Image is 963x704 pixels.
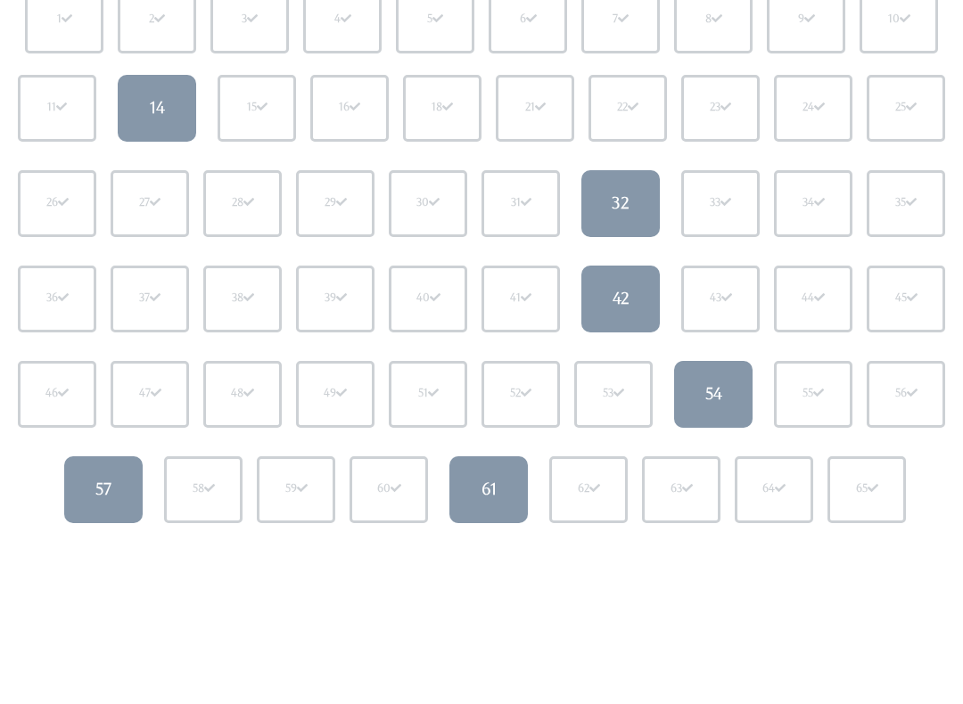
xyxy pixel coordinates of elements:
div: 24 [802,100,825,116]
a: 61 [449,456,528,523]
div: 18 [432,100,453,116]
a: 14 [118,75,196,142]
div: 54 [705,382,722,405]
div: 36 [46,291,69,307]
div: 1 [57,12,72,28]
div: 27 [139,195,160,211]
div: 8 [705,12,722,28]
div: 52 [510,386,531,402]
div: 11 [47,100,67,116]
div: 34 [802,195,825,211]
div: 62 [578,481,600,497]
div: 6 [520,12,537,28]
div: 42 [613,287,630,310]
div: 45 [895,291,918,307]
div: 41 [510,291,531,307]
a: 54 [674,361,753,428]
div: 7 [613,12,629,28]
div: 26 [46,195,69,211]
div: 16 [339,100,360,116]
div: 33 [710,195,731,211]
a: 57 [64,456,143,523]
div: 15 [247,100,267,116]
div: 30 [416,195,440,211]
div: 4 [334,12,351,28]
a: 42 [581,266,660,332]
div: 31 [511,195,531,211]
div: 38 [232,291,254,307]
div: 5 [427,12,443,28]
div: 32 [612,192,630,215]
div: 61 [481,478,497,501]
div: 29 [325,195,347,211]
div: 48 [231,386,254,402]
div: 21 [525,100,546,116]
div: 65 [856,481,878,497]
div: 10 [888,12,910,28]
div: 64 [762,481,786,497]
div: 28 [232,195,254,211]
div: 56 [895,386,918,402]
div: 53 [603,386,624,402]
div: 39 [325,291,347,307]
div: 23 [710,100,731,116]
div: 35 [895,195,917,211]
div: 37 [139,291,160,307]
div: 25 [895,100,917,116]
div: 40 [416,291,440,307]
div: 46 [45,386,69,402]
div: 3 [242,12,258,28]
div: 22 [617,100,638,116]
div: 57 [95,478,111,501]
div: 63 [671,481,693,497]
a: 32 [581,170,660,237]
div: 14 [150,96,165,119]
div: 55 [802,386,824,402]
div: 49 [324,386,347,402]
div: 47 [139,386,161,402]
div: 60 [377,481,401,497]
div: 44 [802,291,825,307]
div: 9 [798,12,815,28]
div: 43 [710,291,732,307]
div: 2 [149,12,165,28]
div: 59 [285,481,308,497]
div: 51 [418,386,439,402]
div: 58 [193,481,215,497]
